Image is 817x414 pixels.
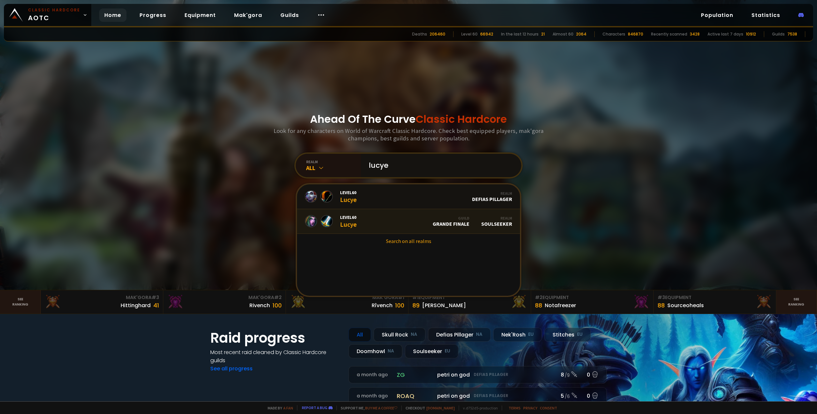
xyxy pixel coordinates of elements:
div: Almost 60 [553,31,573,37]
a: Level60LucyeRealmDefias Pillager [297,184,520,209]
a: #3Equipment88Sourceoheals [654,290,776,314]
div: 88 [658,301,665,310]
div: Soulseeker [481,216,512,227]
small: Classic Hardcore [28,7,80,13]
span: Support me, [336,406,397,410]
div: Mak'Gora [290,294,404,301]
span: # 2 [274,294,282,301]
span: # 1 [398,294,404,301]
div: Sourceoheals [667,301,704,309]
h3: Look for any characters on World of Warcraft Classic Hardcore. Check best equipped players, mak'g... [271,127,546,142]
div: Equipment [535,294,649,301]
a: See all progress [210,365,253,372]
a: a month agozgpetri on godDefias Pillager8 /90 [349,366,607,383]
div: Lucye [340,190,357,204]
small: NA [411,331,417,338]
a: Population [696,8,738,22]
div: Mak'Gora [167,294,282,301]
div: All [306,164,361,172]
div: Rîvench [372,301,393,309]
a: Privacy [523,406,537,410]
a: Mak'Gora#3Hittinghard41 [41,290,163,314]
small: NA [476,331,483,338]
a: Mak'Gora#1Rîvench100 [286,290,408,314]
input: Search a character... [365,154,513,177]
div: Deaths [412,31,427,37]
a: Progress [134,8,171,22]
div: Guilds [772,31,785,37]
div: 66942 [480,31,493,37]
a: a fan [283,406,293,410]
a: #1Equipment89[PERSON_NAME] [408,290,531,314]
a: Buy me a coffee [365,406,397,410]
div: Active last 7 days [707,31,743,37]
a: Seeranking [776,290,817,314]
span: AOTC [28,7,80,23]
div: In the last 12 hours [501,31,539,37]
div: 100 [395,301,404,310]
a: Home [99,8,126,22]
div: Defias Pillager [472,191,512,202]
span: # 3 [658,294,665,301]
div: Lucye [340,214,357,228]
a: Consent [540,406,557,410]
div: Guild [433,216,469,221]
a: Mak'Gora#2Rivench100 [163,290,286,314]
a: a month agoroaqpetri on godDefias Pillager5 /60 [349,387,607,405]
a: Guilds [275,8,304,22]
a: Classic HardcoreAOTC [4,4,91,26]
div: Equipment [412,294,527,301]
div: Soulseeker [405,344,458,358]
div: All [349,328,371,342]
span: Made by [264,406,293,410]
span: Level 60 [340,214,357,220]
small: EU [528,331,534,338]
div: 10912 [746,31,756,37]
div: 206460 [430,31,445,37]
div: Realm [481,216,512,221]
div: Equipment [658,294,772,301]
div: realm [306,159,361,164]
span: v. d752d5 - production [459,406,498,410]
div: Realm [472,191,512,196]
div: Skull Rock [374,328,425,342]
a: Search on all realms [297,234,520,248]
small: EU [577,331,583,338]
div: Level 60 [461,31,478,37]
div: Grande Finale [433,216,469,227]
div: 100 [273,301,282,310]
span: # 3 [152,294,159,301]
a: #2Equipment88Notafreezer [531,290,654,314]
div: 7538 [787,31,797,37]
a: Equipment [179,8,221,22]
span: Level 60 [340,190,357,195]
div: 3428 [690,31,700,37]
div: [PERSON_NAME] [422,301,466,309]
div: Hittinghard [121,301,151,309]
span: # 2 [535,294,542,301]
div: Doomhowl [349,344,402,358]
div: 89 [412,301,420,310]
h4: Most recent raid cleaned by Classic Hardcore guilds [210,348,341,364]
a: Mak'gora [229,8,267,22]
div: Stitches [544,328,591,342]
a: Report a bug [302,405,327,410]
span: # 1 [412,294,419,301]
small: EU [445,348,450,354]
div: 41 [153,301,159,310]
div: 2064 [576,31,587,37]
span: Classic Hardcore [416,112,507,126]
div: Recently scanned [651,31,687,37]
a: Terms [509,406,521,410]
div: Rivench [249,301,270,309]
div: Characters [602,31,625,37]
div: Defias Pillager [428,328,491,342]
div: Nek'Rosh [493,328,542,342]
div: 88 [535,301,542,310]
div: Notafreezer [545,301,576,309]
small: NA [388,348,394,354]
div: 21 [541,31,545,37]
a: [DOMAIN_NAME] [426,406,455,410]
h1: Raid progress [210,328,341,348]
div: Mak'Gora [45,294,159,301]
